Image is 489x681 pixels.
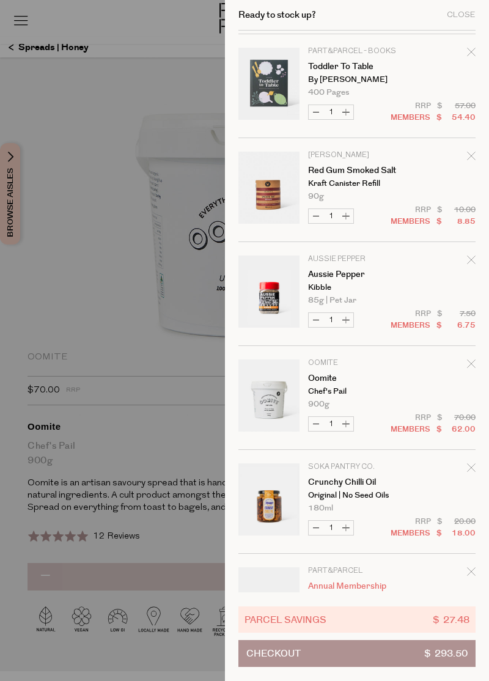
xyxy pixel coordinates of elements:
div: Remove Red Gum Smoked Salt [467,150,476,166]
span: $ 293.50 [424,641,468,666]
input: QTY Crunchy Chilli Oil [323,521,339,535]
span: 85g | Pet Jar [308,296,356,304]
div: Close [447,11,476,19]
a: Crunchy Chilli Oil [308,478,403,487]
a: Oomite [308,374,403,383]
input: QTY Aussie Pepper [323,313,339,327]
p: Chef's Pail [308,388,403,396]
p: Part&Parcel [308,567,403,575]
a: Aussie Pepper [308,270,403,279]
span: 900g [308,400,329,408]
p: Soka Pantry Co. [308,463,403,471]
div: Remove Toddler to Table [467,46,476,62]
div: Remove Oomite [467,358,476,374]
a: Red Gum Smoked Salt [308,166,403,175]
div: Remove Annual Membership [467,565,476,582]
p: Original | No Seed Oils [308,491,403,499]
p: Aussie Pepper [308,256,403,263]
input: QTY Oomite [323,417,339,431]
input: QTY Toddler to Table [323,105,339,119]
span: $ 27.48 [433,613,469,627]
span: 90g [308,193,324,201]
a: Annual Membership [308,582,403,591]
h2: Ready to stock up? [238,10,316,20]
p: Kraft Canister Refill [308,180,403,188]
p: Part&Parcel - Books [308,48,403,55]
span: Checkout [246,641,301,666]
span: Parcel Savings [244,613,326,627]
p: Kibble [308,284,403,292]
button: Checkout$ 293.50 [238,640,476,667]
div: Remove Aussie Pepper [467,254,476,270]
div: Remove Crunchy Chilli Oil [467,462,476,478]
p: by [PERSON_NAME] [308,76,403,84]
a: Toddler to Table [308,62,403,71]
p: Oomite [308,359,403,367]
p: [PERSON_NAME] [308,152,403,159]
span: 400 pages [308,89,349,97]
input: QTY Red Gum Smoked Salt [323,209,339,223]
span: 180ml [308,504,333,512]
